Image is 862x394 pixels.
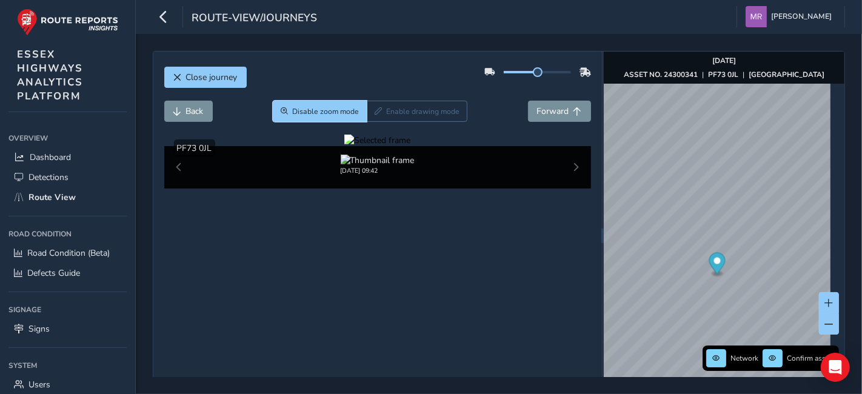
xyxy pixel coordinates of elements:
[771,6,832,27] span: [PERSON_NAME]
[8,319,127,339] a: Signs
[164,67,247,88] button: Close journey
[28,192,76,203] span: Route View
[28,323,50,335] span: Signs
[8,243,127,263] a: Road Condition (Beta)
[8,129,127,147] div: Overview
[749,70,824,79] strong: [GEOGRAPHIC_DATA]
[273,101,367,122] button: Zoom
[8,301,127,319] div: Signage
[27,267,80,279] span: Defects Guide
[28,379,50,390] span: Users
[528,101,591,122] button: Forward
[292,107,359,116] span: Disable zoom mode
[787,353,835,363] span: Confirm assets
[708,70,738,79] strong: PF73 0JL
[746,6,767,27] img: diamond-layout
[709,253,726,278] div: Map marker
[17,47,83,103] span: ESSEX HIGHWAYS ANALYTICS PLATFORM
[712,56,736,65] strong: [DATE]
[28,172,68,183] span: Detections
[341,155,415,166] img: Thumbnail frame
[8,147,127,167] a: Dashboard
[730,353,758,363] span: Network
[27,247,110,259] span: Road Condition (Beta)
[186,72,238,83] span: Close journey
[30,152,71,163] span: Dashboard
[8,225,127,243] div: Road Condition
[164,101,213,122] button: Back
[17,8,118,36] img: rr logo
[624,70,824,79] div: | |
[624,70,698,79] strong: ASSET NO. 24300341
[8,167,127,187] a: Detections
[8,263,127,283] a: Defects Guide
[8,187,127,207] a: Route View
[537,105,569,117] span: Forward
[186,105,204,117] span: Back
[341,166,415,175] div: [DATE] 09:42
[177,142,212,154] span: PF73 0JL
[8,356,127,375] div: System
[192,10,317,27] span: route-view/journeys
[821,353,850,382] div: Open Intercom Messenger
[746,6,836,27] button: [PERSON_NAME]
